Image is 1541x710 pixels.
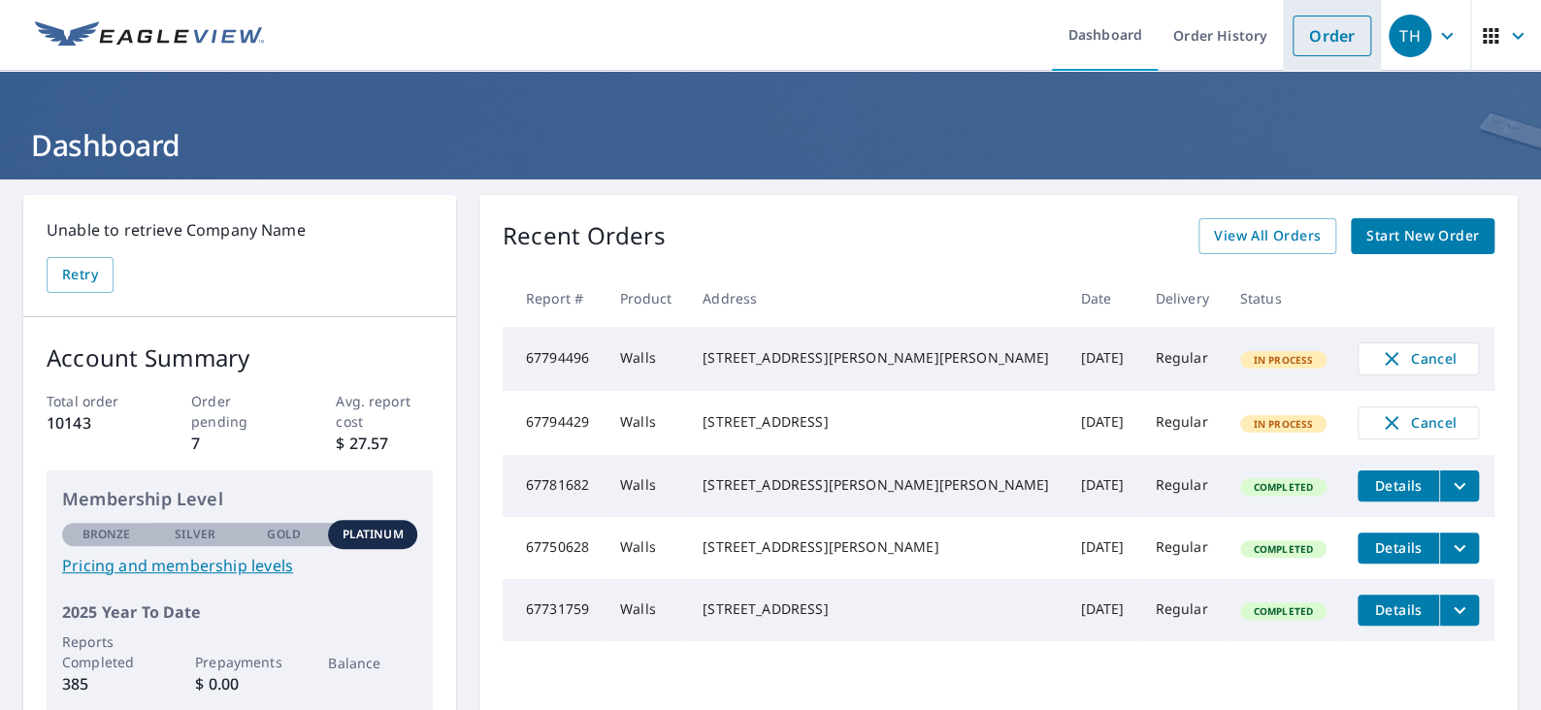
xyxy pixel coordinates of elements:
[703,475,1049,495] div: [STREET_ADDRESS][PERSON_NAME][PERSON_NAME]
[62,631,150,672] p: Reports Completed
[62,486,417,512] p: Membership Level
[605,327,687,391] td: Walls
[503,455,605,517] td: 67781682
[35,21,264,50] img: EV Logo
[703,599,1049,619] div: [STREET_ADDRESS]
[1439,595,1479,626] button: filesDropdownBtn-67731759
[1293,16,1371,56] a: Order
[1369,538,1427,557] span: Details
[47,218,433,242] p: Unable to retrieve Company Name
[1378,411,1459,435] span: Cancel
[343,526,404,543] p: Platinum
[175,526,215,543] p: Silver
[267,526,300,543] p: Gold
[1139,327,1224,391] td: Regular
[1366,224,1479,248] span: Start New Order
[1242,542,1325,556] span: Completed
[1139,455,1224,517] td: Regular
[1065,270,1139,327] th: Date
[1351,218,1494,254] a: Start New Order
[47,391,143,411] p: Total order
[195,672,283,695] p: $ 0.00
[1358,532,1439,564] button: detailsBtn-67750628
[605,579,687,641] td: Walls
[1214,224,1321,248] span: View All Orders
[605,270,687,327] th: Product
[1065,455,1139,517] td: [DATE]
[703,537,1049,557] div: [STREET_ADDRESS][PERSON_NAME]
[1242,480,1325,494] span: Completed
[62,263,98,287] span: Retry
[1378,347,1459,371] span: Cancel
[687,270,1065,327] th: Address
[1065,391,1139,455] td: [DATE]
[1369,600,1427,619] span: Details
[503,579,605,641] td: 67731759
[47,257,114,293] button: Retry
[1139,579,1224,641] td: Regular
[1358,595,1439,626] button: detailsBtn-67731759
[328,653,416,673] p: Balance
[1369,476,1427,495] span: Details
[1358,470,1439,501] button: detailsBtn-67781682
[605,517,687,579] td: Walls
[1065,579,1139,641] td: [DATE]
[1358,406,1479,439] button: Cancel
[1065,517,1139,579] td: [DATE]
[82,526,131,543] p: Bronze
[1242,353,1326,367] span: In Process
[62,600,417,624] p: 2025 Year To Date
[62,672,150,695] p: 385
[605,391,687,455] td: Walls
[605,455,687,517] td: Walls
[23,125,1518,165] h1: Dashboard
[191,391,287,432] p: Order pending
[503,327,605,391] td: 67794496
[336,391,432,432] p: Avg. report cost
[703,348,1049,368] div: [STREET_ADDRESS][PERSON_NAME][PERSON_NAME]
[1439,470,1479,501] button: filesDropdownBtn-67781682
[336,432,432,455] p: $ 27.57
[503,218,666,254] p: Recent Orders
[47,340,433,375] p: Account Summary
[1198,218,1336,254] a: View All Orders
[503,517,605,579] td: 67750628
[195,652,283,672] p: Prepayments
[1358,342,1479,375] button: Cancel
[1242,604,1325,618] span: Completed
[47,411,143,435] p: 10143
[62,554,417,577] a: Pricing and membership levels
[703,412,1049,432] div: [STREET_ADDRESS]
[1065,327,1139,391] td: [DATE]
[1139,517,1224,579] td: Regular
[503,270,605,327] th: Report #
[1439,532,1479,564] button: filesDropdownBtn-67750628
[1225,270,1343,327] th: Status
[1139,391,1224,455] td: Regular
[1242,417,1326,431] span: In Process
[1139,270,1224,327] th: Delivery
[1389,15,1431,57] div: TH
[503,391,605,455] td: 67794429
[191,432,287,455] p: 7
